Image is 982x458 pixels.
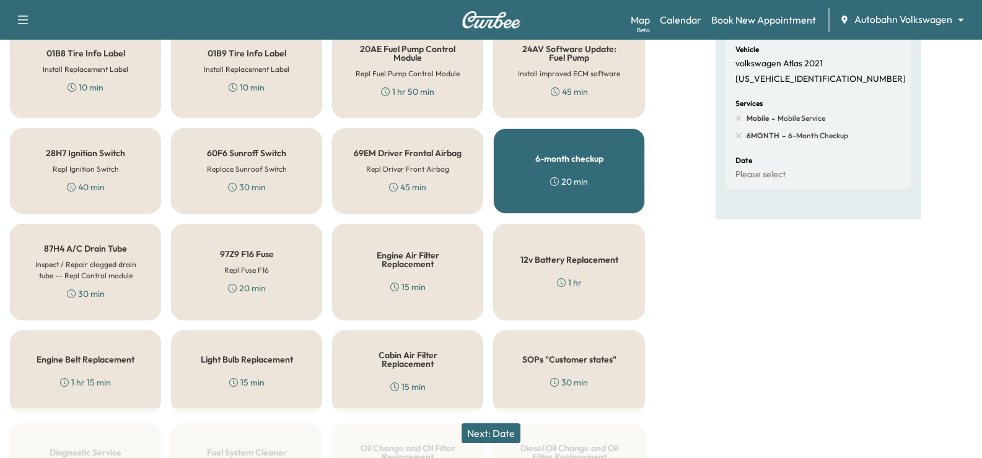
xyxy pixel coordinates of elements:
[390,281,426,293] div: 15 min
[462,423,520,443] button: Next: Date
[535,154,603,163] h5: 6-month checkup
[550,175,588,188] div: 20 min
[735,157,752,164] h6: Date
[390,381,426,393] div: 15 min
[53,164,119,175] h6: Repl Ignition Switch
[220,250,274,258] h5: 97Z9 F16 Fuse
[854,12,952,27] span: Autobahn Volkswagen
[660,12,701,27] a: Calendar
[354,149,462,157] h5: 69EM Driver Frontal Airbag
[551,86,588,98] div: 45 min
[631,12,650,27] a: MapBeta
[228,181,266,193] div: 30 min
[30,259,141,281] h6: Inspect / Repair clogged drain tube -- Repl Control module
[637,25,650,35] div: Beta
[550,376,588,389] div: 30 min
[747,113,769,123] span: Mobile
[224,265,269,276] h6: Repl Fuse F16
[389,181,426,193] div: 45 min
[557,276,582,289] div: 1 hr
[522,355,616,364] h5: SOPs "Customer states"
[208,49,286,58] h5: 01B9 Tire Info Label
[44,244,127,253] h5: 87H4 A/C Drain Tube
[735,46,759,53] h6: Vehicle
[46,149,125,157] h5: 28H7 Ignition Switch
[46,49,125,58] h5: 01B8 Tire Info Label
[229,376,265,389] div: 15 min
[769,112,775,125] span: -
[520,255,618,264] h5: 12v Battery Replacement
[67,288,105,300] div: 30 min
[204,64,289,75] h6: Install Replacement Label
[735,74,906,85] p: [US_VEHICLE_IDENTIFICATION_NUMBER]
[514,45,624,62] h5: 24AV Software Update: Fuel Pump
[207,164,287,175] h6: Replace Sunroof Switch
[207,149,286,157] h5: 60F6 Sunroff Switch
[735,100,763,107] h6: Services
[201,355,293,364] h5: Light Bulb Replacement
[735,169,786,180] p: Please select
[353,251,463,268] h5: Engine Air Filter Replacement
[229,81,265,94] div: 10 min
[60,376,111,389] div: 1 hr 15 min
[353,45,463,62] h5: 20AE Fuel Pump Control Module
[353,351,463,368] h5: Cabin Air Filter Replacement
[43,64,128,75] h6: Install Replacement Label
[356,68,460,79] h6: Repl Fuel Pump Control Module
[711,12,816,27] a: Book New Appointment
[779,130,786,142] span: -
[462,11,521,29] img: Curbee Logo
[381,86,434,98] div: 1 hr 50 min
[37,355,134,364] h5: Engine Belt Replacement
[67,181,105,193] div: 40 min
[518,68,620,79] h6: Install improved ECM software
[775,113,825,123] span: Mobile Service
[366,164,449,175] h6: Repl Driver Front Airbag
[735,58,823,69] p: volkswagen Atlas 2021
[747,131,779,141] span: 6MONTH
[228,282,266,294] div: 20 min
[786,131,848,141] span: 6-month checkup
[68,81,103,94] div: 10 min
